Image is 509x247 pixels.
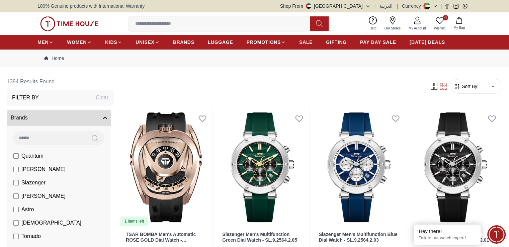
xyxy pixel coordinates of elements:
[119,108,213,226] a: TSAR BOMBA Men's Automatic ROSE GOLD Dial Watch - TB8213ASET-071 items left
[443,15,448,20] span: 0
[299,36,313,48] a: SALE
[67,39,87,46] span: WOMEN
[419,228,476,235] div: Hey there!
[21,232,41,240] span: Tornado
[13,207,19,212] input: Astro
[21,192,66,200] span: [PERSON_NAME]
[460,83,479,90] span: Sort By:
[419,235,476,241] p: Talk to our watch expert!
[382,26,403,31] span: Our Stores
[462,4,468,9] a: Whatsapp
[67,36,92,48] a: WOMEN
[96,94,108,102] div: Clear
[374,3,376,9] span: |
[312,108,406,226] img: Slazenger Men's Multifunction Blue Dial Watch - SL.9.2564.2.03
[44,55,64,62] a: Home
[21,219,81,227] span: [DEMOGRAPHIC_DATA]
[208,39,233,46] span: LUGGAGE
[136,36,159,48] a: UNISEX
[453,4,458,9] a: Instagram
[410,36,445,48] a: [DATE] DEALS
[37,36,54,48] a: MEN
[216,108,309,226] img: Slazenger Men's Multifunction Green Dial Watch - SL.9.2564.2.05
[13,220,19,226] input: [DEMOGRAPHIC_DATA]
[37,39,49,46] span: MEN
[21,152,44,160] span: Quantum
[397,3,398,9] span: |
[280,3,370,9] button: Shop From[GEOGRAPHIC_DATA]
[173,36,194,48] a: BRANDS
[21,179,46,187] span: Slazenger
[13,234,19,239] input: Tornado
[319,232,398,243] a: Slazenger Men's Multifunction Blue Dial Watch - SL.9.2564.2.03
[365,15,380,32] a: Help
[409,108,502,226] img: Slazenger Men's Multifunction Black Dial Watch - SL.9.2564.2.01
[449,16,469,31] button: My Bag
[208,36,233,48] a: LUGGAGE
[105,36,122,48] a: KIDS
[402,3,424,9] div: Currency
[222,232,297,243] a: Slazenger Men's Multifunction Green Dial Watch - SL.9.2564.2.05
[13,167,19,172] input: [PERSON_NAME]
[451,25,468,30] span: My Bag
[440,3,442,9] span: |
[430,15,449,32] a: 0Wishlist
[21,165,66,173] span: [PERSON_NAME]
[13,193,19,199] input: [PERSON_NAME]
[380,15,405,32] a: Our Stores
[360,36,396,48] a: PAY DAY SALE
[406,26,429,31] span: My Account
[246,36,286,48] a: PROMOTIONS
[367,26,379,31] span: Help
[454,83,479,90] button: Sort By:
[487,225,506,244] div: Chat Widget
[326,39,347,46] span: GIFTING
[119,108,213,226] img: TSAR BOMBA Men's Automatic ROSE GOLD Dial Watch - TB8213ASET-07
[360,39,396,46] span: PAY DAY SALE
[37,50,472,67] nav: Breadcrumb
[326,36,347,48] a: GIFTING
[13,180,19,185] input: Slazenger
[12,94,39,102] h3: Filter By
[431,26,448,31] span: Wishlist
[13,153,19,159] input: Quantum
[410,39,445,46] span: [DATE] DEALS
[105,39,117,46] span: KIDS
[11,114,28,122] span: Brands
[7,74,114,90] h6: 1384 Results Found
[173,39,194,46] span: BRANDS
[37,3,145,9] span: 100% Genuine products with International Warranty
[306,3,311,9] img: United Arab Emirates
[299,39,313,46] span: SALE
[120,217,148,226] div: 1 items left
[40,16,98,31] img: ...
[21,205,34,214] span: Astro
[7,110,111,126] button: Brands
[136,39,154,46] span: UNISEX
[246,39,281,46] span: PROMOTIONS
[379,3,393,9] button: العربية
[444,4,449,9] a: Facebook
